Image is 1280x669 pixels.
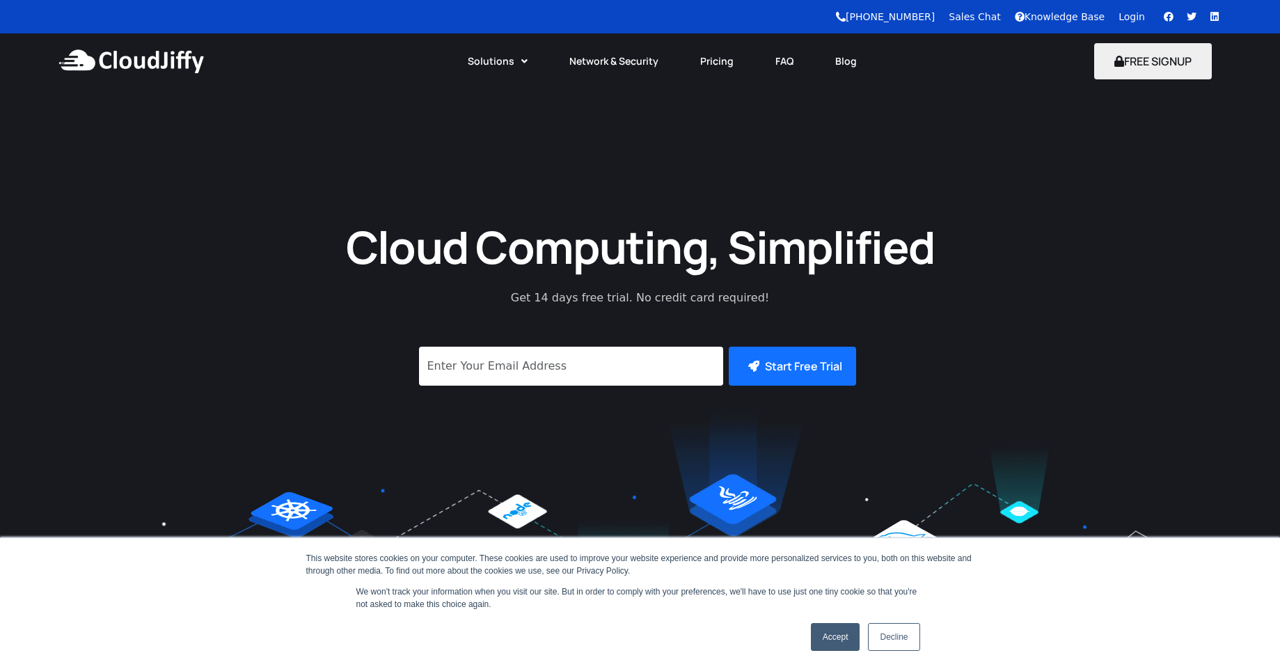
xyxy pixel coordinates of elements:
a: Sales Chat [949,11,1000,22]
button: Start Free Trial [729,347,856,386]
p: We won't track your information when you visit our site. But in order to comply with your prefere... [356,585,924,611]
a: Knowledge Base [1015,11,1105,22]
a: FREE SIGNUP [1094,54,1212,69]
a: [PHONE_NUMBER] [836,11,935,22]
a: Decline [868,623,919,651]
input: Enter Your Email Address [419,347,723,386]
a: Accept [811,623,860,651]
a: Solutions [447,46,548,77]
a: Pricing [679,46,754,77]
a: Network & Security [548,46,679,77]
p: Get 14 days free trial. No credit card required! [449,290,832,306]
a: Blog [814,46,878,77]
h1: Cloud Computing, Simplified [327,218,954,276]
div: This website stores cookies on your computer. These cookies are used to improve your website expe... [306,552,974,577]
a: FAQ [754,46,814,77]
a: Login [1119,11,1145,22]
button: FREE SIGNUP [1094,43,1212,79]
